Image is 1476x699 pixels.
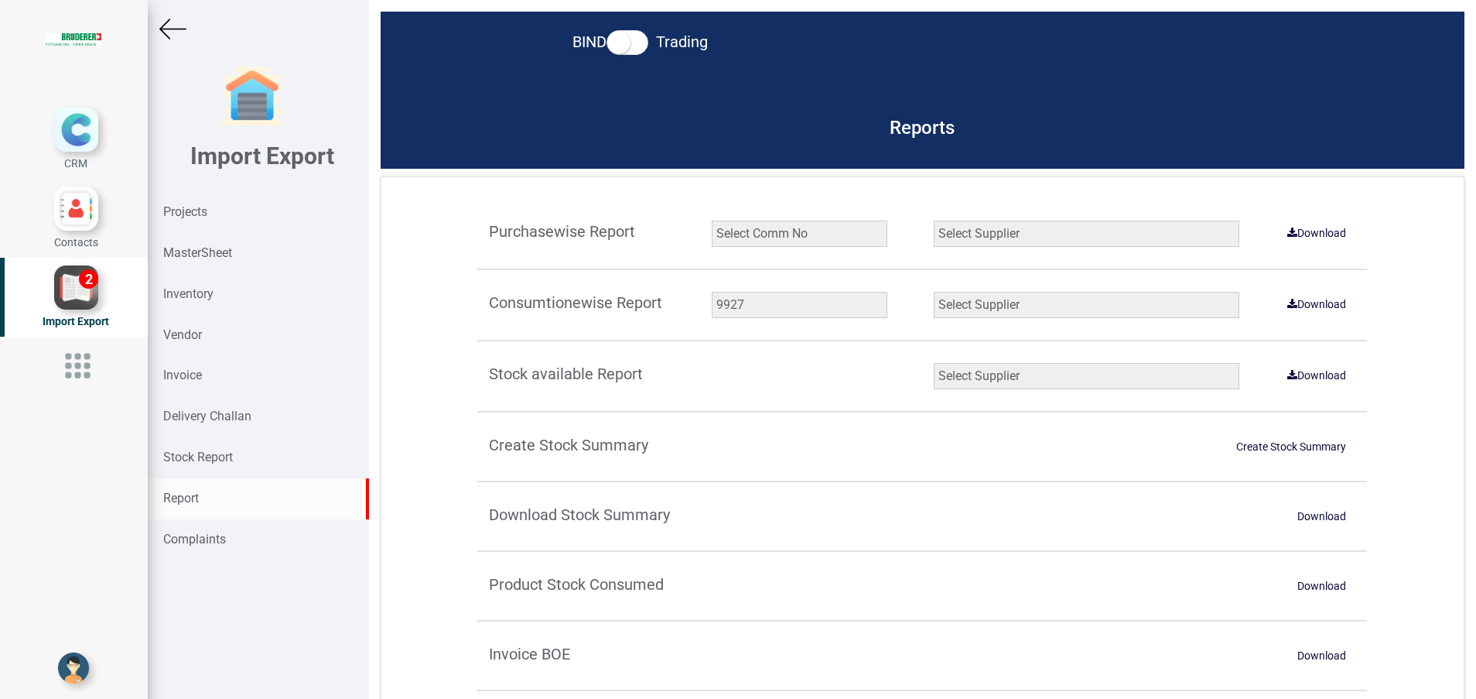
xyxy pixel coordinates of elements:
strong: Inventory [163,286,214,301]
b: Import Export [190,142,334,170]
strong: Purchasewise Report [489,222,635,241]
span: CRM [64,157,87,170]
img: garage-closed.png [221,66,283,128]
a: Download [1288,643,1355,668]
strong: Product Stock Consumed [489,575,664,594]
strong: Vendor [163,327,202,342]
button: Create Stock Summary [1227,434,1355,459]
strong: BIND [572,33,606,51]
div: 2 [79,269,98,289]
strong: Invoice BOE [489,645,570,663]
strong: Complaints [163,532,226,547]
strong: Stock Report [163,450,233,464]
strong: MasterSheet [163,245,232,260]
strong: Report [163,491,199,505]
strong: Download Stock Summary [489,505,670,524]
strong: Invoice [163,368,202,382]
h3: Reports [761,118,1084,138]
button: Download [1278,292,1355,317]
button: Download [1278,221,1355,245]
strong: Trading [656,33,708,51]
span: Contacts [54,236,98,248]
strong: Delivery Challan [163,409,251,423]
a: Download [1288,504,1355,529]
span: Import Export [43,315,109,327]
strong: Projects [163,204,207,219]
strong: Stock available Report [489,365,643,383]
button: Download [1278,363,1355,388]
a: Download [1288,574,1355,598]
strong: Create Stock Summary [489,436,648,454]
strong: Consumtionewise Report [489,293,662,312]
